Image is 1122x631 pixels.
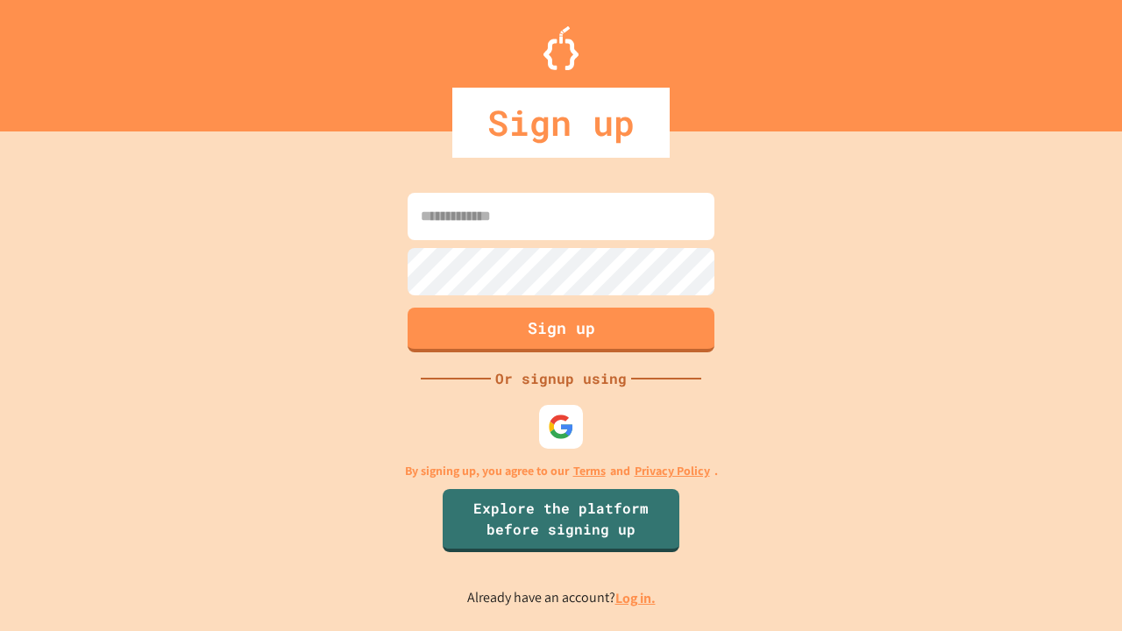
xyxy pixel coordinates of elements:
[467,587,656,609] p: Already have an account?
[443,489,679,552] a: Explore the platform before signing up
[573,462,606,480] a: Terms
[543,26,579,70] img: Logo.svg
[1048,561,1104,613] iframe: chat widget
[452,88,670,158] div: Sign up
[635,462,710,480] a: Privacy Policy
[615,589,656,607] a: Log in.
[976,485,1104,559] iframe: chat widget
[405,462,718,480] p: By signing up, you agree to our and .
[408,308,714,352] button: Sign up
[491,368,631,389] div: Or signup using
[548,414,574,440] img: google-icon.svg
